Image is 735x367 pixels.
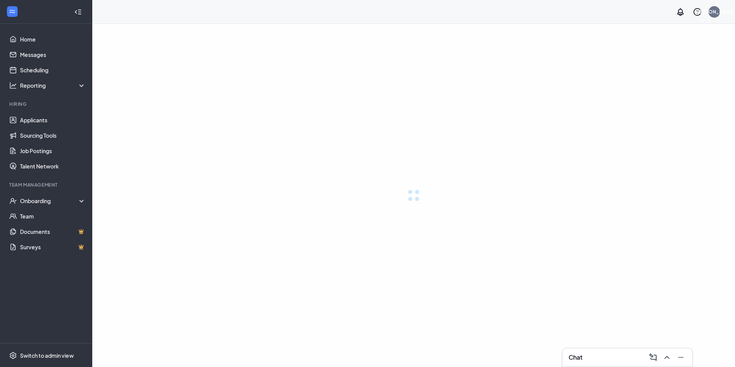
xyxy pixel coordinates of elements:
[20,352,74,359] div: Switch to admin view
[8,8,16,15] svg: WorkstreamLogo
[695,8,734,15] div: [PERSON_NAME]
[649,353,658,362] svg: ComposeMessage
[9,197,17,205] svg: UserCheck
[20,128,86,143] a: Sourcing Tools
[20,239,86,255] a: SurveysCrown
[20,32,86,47] a: Home
[20,143,86,158] a: Job Postings
[20,158,86,174] a: Talent Network
[646,351,659,364] button: ComposeMessage
[676,7,685,17] svg: Notifications
[662,353,672,362] svg: ChevronUp
[20,112,86,128] a: Applicants
[9,352,17,359] svg: Settings
[693,7,702,17] svg: QuestionInfo
[74,8,82,16] svg: Collapse
[20,197,86,205] div: Onboarding
[569,353,582,362] h3: Chat
[20,62,86,78] a: Scheduling
[660,351,672,364] button: ChevronUp
[9,82,17,89] svg: Analysis
[20,224,86,239] a: DocumentsCrown
[9,101,84,107] div: Hiring
[674,351,686,364] button: Minimize
[9,182,84,188] div: Team Management
[676,353,685,362] svg: Minimize
[20,209,86,224] a: Team
[20,82,86,89] div: Reporting
[20,47,86,62] a: Messages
